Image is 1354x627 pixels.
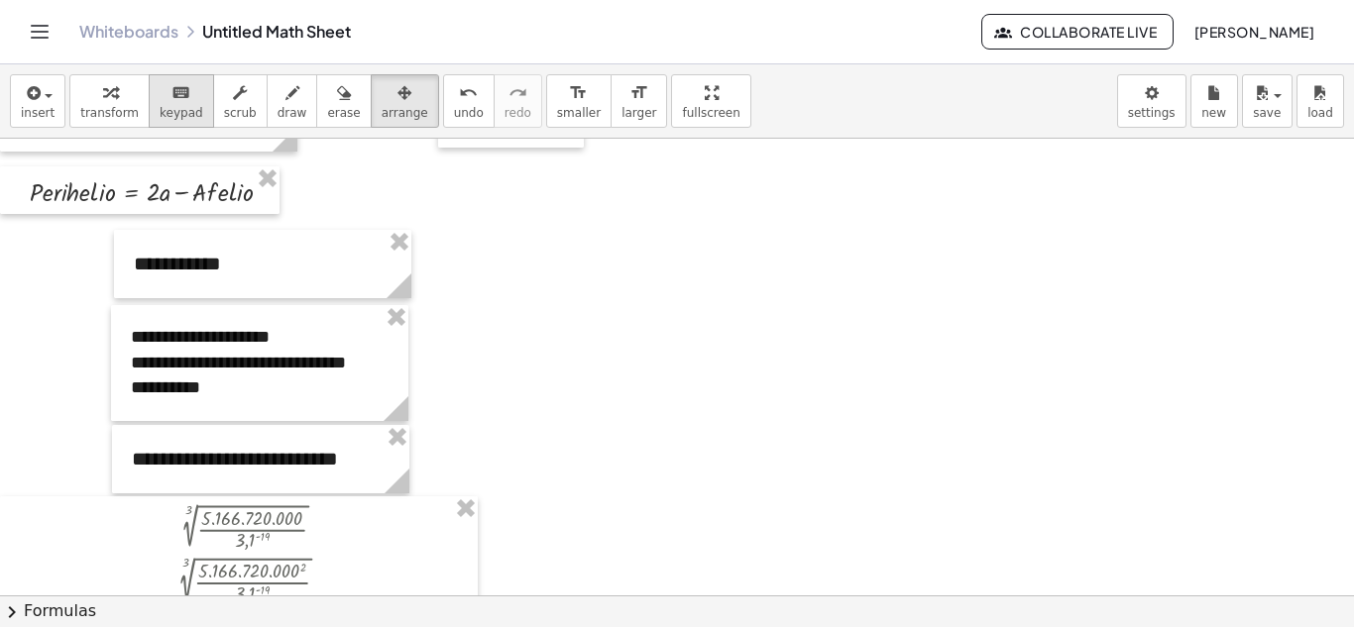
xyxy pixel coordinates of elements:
[10,74,65,128] button: insert
[224,106,257,120] span: scrub
[611,74,667,128] button: format_sizelarger
[1242,74,1293,128] button: save
[160,106,203,120] span: keypad
[546,74,612,128] button: format_sizesmaller
[1193,23,1314,41] span: [PERSON_NAME]
[557,106,601,120] span: smaller
[24,16,56,48] button: Toggle navigation
[508,81,527,105] i: redo
[278,106,307,120] span: draw
[213,74,268,128] button: scrub
[569,81,588,105] i: format_size
[79,22,178,42] a: Whiteboards
[981,14,1174,50] button: Collaborate Live
[1190,74,1238,128] button: new
[1253,106,1281,120] span: save
[682,106,739,120] span: fullscreen
[454,106,484,120] span: undo
[505,106,531,120] span: redo
[459,81,478,105] i: undo
[621,106,656,120] span: larger
[327,106,360,120] span: erase
[316,74,371,128] button: erase
[629,81,648,105] i: format_size
[1201,106,1226,120] span: new
[998,23,1157,41] span: Collaborate Live
[671,74,750,128] button: fullscreen
[80,106,139,120] span: transform
[1307,106,1333,120] span: load
[1297,74,1344,128] button: load
[149,74,214,128] button: keyboardkeypad
[21,106,55,120] span: insert
[1178,14,1330,50] button: [PERSON_NAME]
[69,74,150,128] button: transform
[1117,74,1186,128] button: settings
[171,81,190,105] i: keyboard
[1128,106,1176,120] span: settings
[267,74,318,128] button: draw
[371,74,439,128] button: arrange
[443,74,495,128] button: undoundo
[494,74,542,128] button: redoredo
[382,106,428,120] span: arrange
